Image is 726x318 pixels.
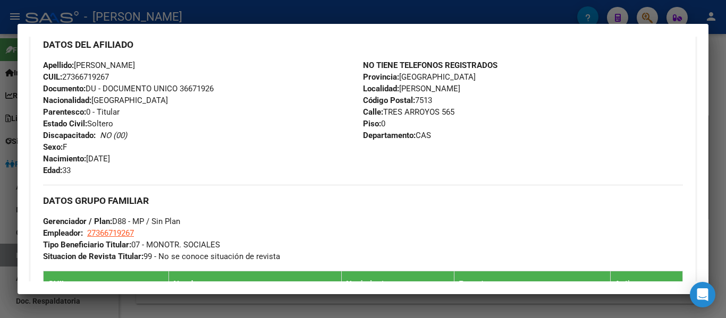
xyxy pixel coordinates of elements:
[87,228,134,238] span: 27366719267
[363,107,383,117] strong: Calle:
[169,271,342,296] th: Nombre
[43,84,214,93] span: DU - DOCUMENTO UNICO 36671926
[43,72,62,82] strong: CUIL:
[43,61,74,70] strong: Apellido:
[363,84,460,93] span: [PERSON_NAME]
[43,84,86,93] strong: Documento:
[363,107,454,117] span: TRES ARROYOS 565
[363,61,497,70] strong: NO TIENE TELEFONOS REGISTRADOS
[610,271,683,296] th: Activo
[43,107,86,117] strong: Parentesco:
[43,195,683,207] h3: DATOS GRUPO FAMILIAR
[341,271,454,296] th: Nacimiento
[43,96,168,105] span: [GEOGRAPHIC_DATA]
[363,119,385,128] span: 0
[363,72,399,82] strong: Provincia:
[43,119,113,128] span: Soltero
[363,131,416,140] strong: Departamento:
[43,154,86,164] strong: Nacimiento:
[690,282,715,307] div: Open Intercom Messenger
[43,252,280,261] span: 99 - No se conoce situación de revista
[43,240,220,250] span: 07 - MONOTR. SOCIALES
[363,119,381,128] strong: Piso:
[43,217,180,226] span: D88 - MP / Sin Plan
[43,61,135,70] span: [PERSON_NAME]
[43,154,110,164] span: [DATE]
[454,271,610,296] th: Parentesco
[43,39,683,50] h3: DATOS DEL AFILIADO
[43,217,112,226] strong: Gerenciador / Plan:
[43,131,96,140] strong: Discapacitado:
[43,166,71,175] span: 33
[363,84,399,93] strong: Localidad:
[43,119,87,128] strong: Estado Civil:
[363,96,415,105] strong: Código Postal:
[43,72,109,82] span: 27366719267
[100,131,127,140] i: NO (00)
[43,142,67,152] span: F
[43,252,143,261] strong: Situacion de Revista Titular:
[43,166,62,175] strong: Edad:
[363,131,431,140] span: CAS
[43,228,83,238] strong: Empleador:
[44,271,169,296] th: CUIL
[363,72,476,82] span: [GEOGRAPHIC_DATA]
[363,96,432,105] span: 7513
[43,240,131,250] strong: Tipo Beneficiario Titular:
[43,96,91,105] strong: Nacionalidad:
[43,142,63,152] strong: Sexo:
[43,107,120,117] span: 0 - Titular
